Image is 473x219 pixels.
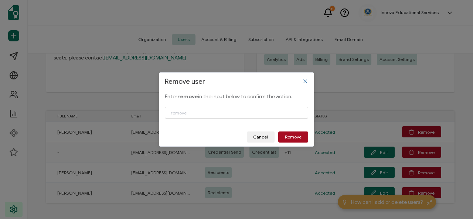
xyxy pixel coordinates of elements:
button: Close [302,78,308,84]
p: Enter in the input below to confirm the action. [165,92,308,101]
button: Remove [278,131,308,143]
strong: remove [177,93,198,100]
iframe: Chat Widget [436,184,473,219]
span: Remove user [165,78,205,86]
span: Remove [285,135,302,139]
input: remove [165,107,308,119]
button: Cancel [247,131,275,143]
span: Cancel [253,135,268,139]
